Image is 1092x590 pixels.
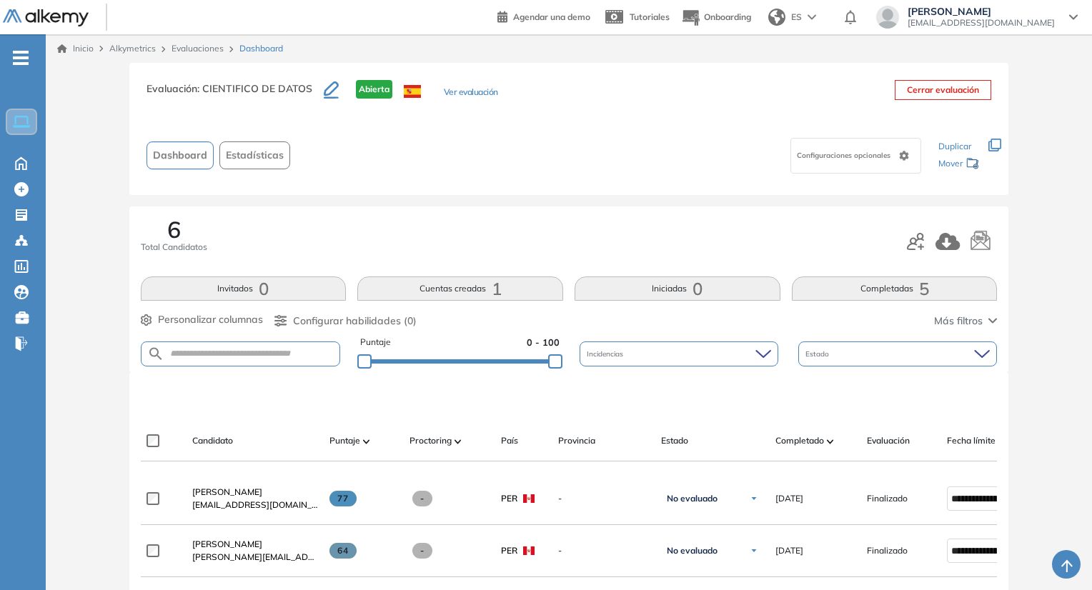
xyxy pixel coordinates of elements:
[153,148,207,163] span: Dashboard
[775,544,803,557] span: [DATE]
[580,341,778,366] div: Incidencias
[938,151,980,178] div: Mover
[13,56,29,59] i: -
[792,276,998,301] button: Completadas5
[357,276,563,301] button: Cuentas creadas1
[558,434,595,447] span: Provincia
[575,276,780,301] button: Iniciadas0
[192,538,318,551] a: [PERSON_NAME]
[867,492,908,505] span: Finalizado
[192,486,318,499] a: [PERSON_NAME]
[750,546,758,555] img: Ícono de flecha
[947,434,996,447] span: Fecha límite
[172,43,224,54] a: Evaluaciones
[798,341,997,366] div: Estado
[141,241,207,254] span: Total Candidatos
[147,80,324,110] h3: Evaluación
[219,141,290,169] button: Estadísticas
[404,85,421,98] img: ESP
[704,11,751,22] span: Onboarding
[329,491,357,506] span: 77
[895,80,991,100] button: Cerrar evaluación
[409,434,452,447] span: Proctoring
[908,17,1055,29] span: [EMAIL_ADDRESS][DOMAIN_NAME]
[293,314,417,329] span: Configurar habilidades (0)
[775,434,824,447] span: Completado
[661,434,688,447] span: Estado
[239,42,283,55] span: Dashboard
[805,349,832,359] span: Estado
[497,7,590,24] a: Agendar una demo
[3,9,89,27] img: Logo
[667,545,718,556] span: No evaluado
[681,2,751,33] button: Onboarding
[444,86,498,101] button: Ver evaluación
[938,141,971,151] span: Duplicar
[501,492,517,505] span: PER
[147,141,214,169] button: Dashboard
[167,218,181,241] span: 6
[750,494,758,503] img: Ícono de flecha
[412,543,433,559] span: -
[141,312,263,327] button: Personalizar columnas
[775,492,803,505] span: [DATE]
[363,439,370,444] img: [missing "en.ARROW_ALT" translation]
[274,314,417,329] button: Configurar habilidades (0)
[356,80,392,99] span: Abierta
[523,494,535,503] img: PER
[192,434,233,447] span: Candidato
[192,539,262,549] span: [PERSON_NAME]
[329,543,357,559] span: 64
[791,11,802,24] span: ES
[768,9,785,26] img: world
[192,551,318,564] span: [PERSON_NAME][EMAIL_ADDRESS][PERSON_NAME][DOMAIN_NAME]
[527,336,560,349] span: 0 - 100
[141,276,347,301] button: Invitados0
[867,434,910,447] span: Evaluación
[513,11,590,22] span: Agendar una demo
[934,314,983,329] span: Más filtros
[455,439,462,444] img: [missing "en.ARROW_ALT" translation]
[797,150,893,161] span: Configuraciones opcionales
[827,439,834,444] img: [missing "en.ARROW_ALT" translation]
[630,11,670,22] span: Tutoriales
[587,349,626,359] span: Incidencias
[147,345,164,363] img: SEARCH_ALT
[109,43,156,54] span: Alkymetrics
[197,82,312,95] span: : CIENTIFICO DE DATOS
[558,544,650,557] span: -
[192,486,262,497] span: [PERSON_NAME]
[523,546,535,555] img: PER
[501,544,517,557] span: PER
[934,314,997,329] button: Más filtros
[558,492,650,505] span: -
[790,138,921,174] div: Configuraciones opcionales
[158,312,263,327] span: Personalizar columnas
[226,148,284,163] span: Estadísticas
[667,493,718,504] span: No evaluado
[501,434,518,447] span: País
[867,544,908,557] span: Finalizado
[808,14,816,20] img: arrow
[412,491,433,506] span: -
[192,499,318,511] span: [EMAIL_ADDRESS][DOMAIN_NAME]
[360,336,391,349] span: Puntaje
[908,6,1055,17] span: [PERSON_NAME]
[329,434,360,447] span: Puntaje
[57,42,94,55] a: Inicio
